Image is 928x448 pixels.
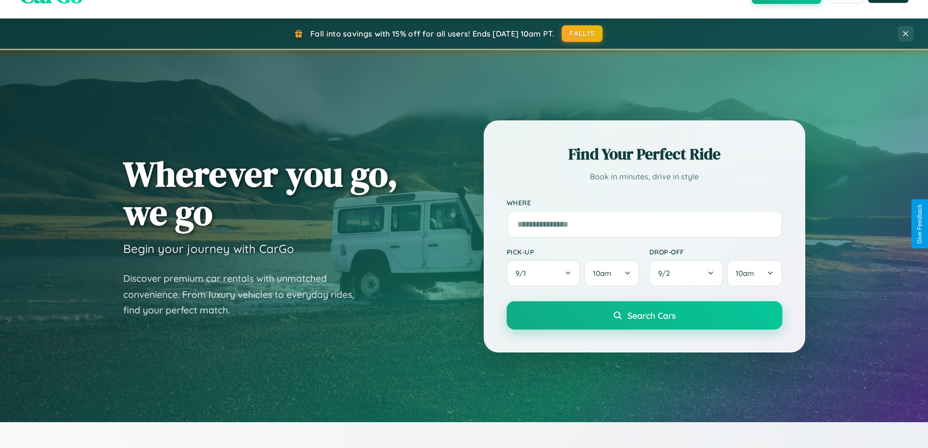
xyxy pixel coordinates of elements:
button: 10am [727,260,782,287]
span: 9 / 2 [658,269,675,278]
button: FALL15 [562,25,603,42]
span: Fall into savings with 15% off for all users! Ends [DATE] 10am PT. [310,29,554,39]
button: 9/2 [649,260,723,287]
label: Where [507,198,782,207]
button: Search Cars [507,301,782,330]
p: Discover premium car rentals with unmatched convenience. From luxury vehicles to everyday rides, ... [123,271,367,318]
span: 9 / 1 [515,269,531,278]
span: Search Cars [627,310,676,321]
label: Pick-up [507,248,640,256]
p: Book in minutes, drive in style [507,170,782,184]
div: Give Feedback [916,204,923,244]
span: 10am [593,269,611,278]
h1: Wherever you go, we go [123,155,398,232]
button: 9/1 [507,260,581,287]
h3: Begin your journey with CarGo [123,241,294,256]
h2: Find Your Perfect Ride [507,143,782,165]
button: 10am [584,260,639,287]
label: Drop-off [649,248,782,256]
span: 10am [736,269,754,278]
